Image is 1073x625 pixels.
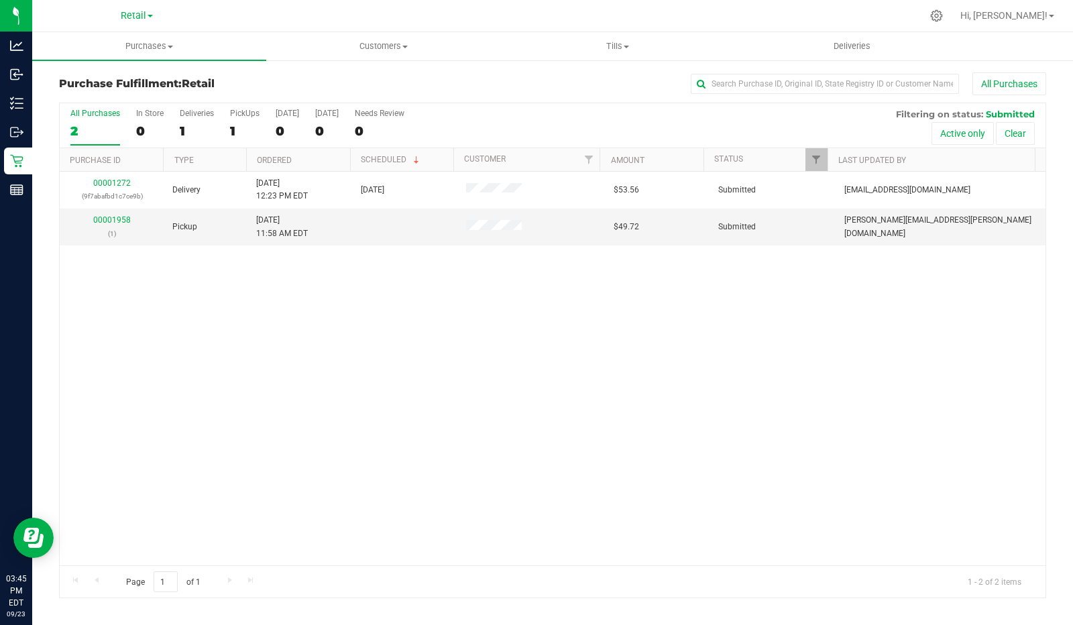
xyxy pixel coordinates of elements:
[735,32,969,60] a: Deliveries
[180,123,214,139] div: 1
[815,40,889,52] span: Deliveries
[93,215,131,225] a: 00001958
[276,109,299,118] div: [DATE]
[10,97,23,110] inline-svg: Inventory
[93,178,131,188] a: 00001272
[256,177,308,203] span: [DATE] 12:23 PM EDT
[256,214,308,239] span: [DATE] 11:58 AM EDT
[501,40,734,52] span: Tills
[928,9,945,22] div: Manage settings
[10,68,23,81] inline-svg: Inbound
[611,156,644,165] a: Amount
[172,184,201,196] span: Delivery
[174,156,194,165] a: Type
[355,109,404,118] div: Needs Review
[714,154,743,164] a: Status
[931,122,994,145] button: Active only
[267,40,500,52] span: Customers
[115,571,211,592] span: Page of 1
[10,154,23,168] inline-svg: Retail
[500,32,734,60] a: Tills
[960,10,1048,21] span: Hi, [PERSON_NAME]!
[315,123,339,139] div: 0
[68,227,156,240] p: (1)
[136,123,164,139] div: 0
[718,221,756,233] span: Submitted
[180,109,214,118] div: Deliveries
[182,77,215,90] span: Retail
[10,39,23,52] inline-svg: Analytics
[972,72,1046,95] button: All Purchases
[361,155,422,164] a: Scheduled
[276,123,299,139] div: 0
[355,123,404,139] div: 0
[121,10,146,21] span: Retail
[266,32,500,60] a: Customers
[614,184,639,196] span: $53.56
[10,125,23,139] inline-svg: Outbound
[464,154,506,164] a: Customer
[691,74,959,94] input: Search Purchase ID, Original ID, State Registry ID or Customer Name...
[6,609,26,619] p: 09/23
[70,156,121,165] a: Purchase ID
[315,109,339,118] div: [DATE]
[172,221,197,233] span: Pickup
[718,184,756,196] span: Submitted
[577,148,600,171] a: Filter
[257,156,292,165] a: Ordered
[844,184,970,196] span: [EMAIL_ADDRESS][DOMAIN_NAME]
[957,571,1032,591] span: 1 - 2 of 2 items
[361,184,384,196] span: [DATE]
[136,109,164,118] div: In Store
[230,109,260,118] div: PickUps
[70,123,120,139] div: 2
[805,148,828,171] a: Filter
[986,109,1035,119] span: Submitted
[32,32,266,60] a: Purchases
[10,183,23,196] inline-svg: Reports
[68,190,156,203] p: (9f7abafbd1c7ce9b)
[838,156,906,165] a: Last Updated By
[70,109,120,118] div: All Purchases
[32,40,266,52] span: Purchases
[230,123,260,139] div: 1
[13,518,54,558] iframe: Resource center
[896,109,983,119] span: Filtering on status:
[6,573,26,609] p: 03:45 PM EDT
[154,571,178,592] input: 1
[996,122,1035,145] button: Clear
[614,221,639,233] span: $49.72
[844,214,1037,239] span: [PERSON_NAME][EMAIL_ADDRESS][PERSON_NAME][DOMAIN_NAME]
[59,78,388,90] h3: Purchase Fulfillment:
